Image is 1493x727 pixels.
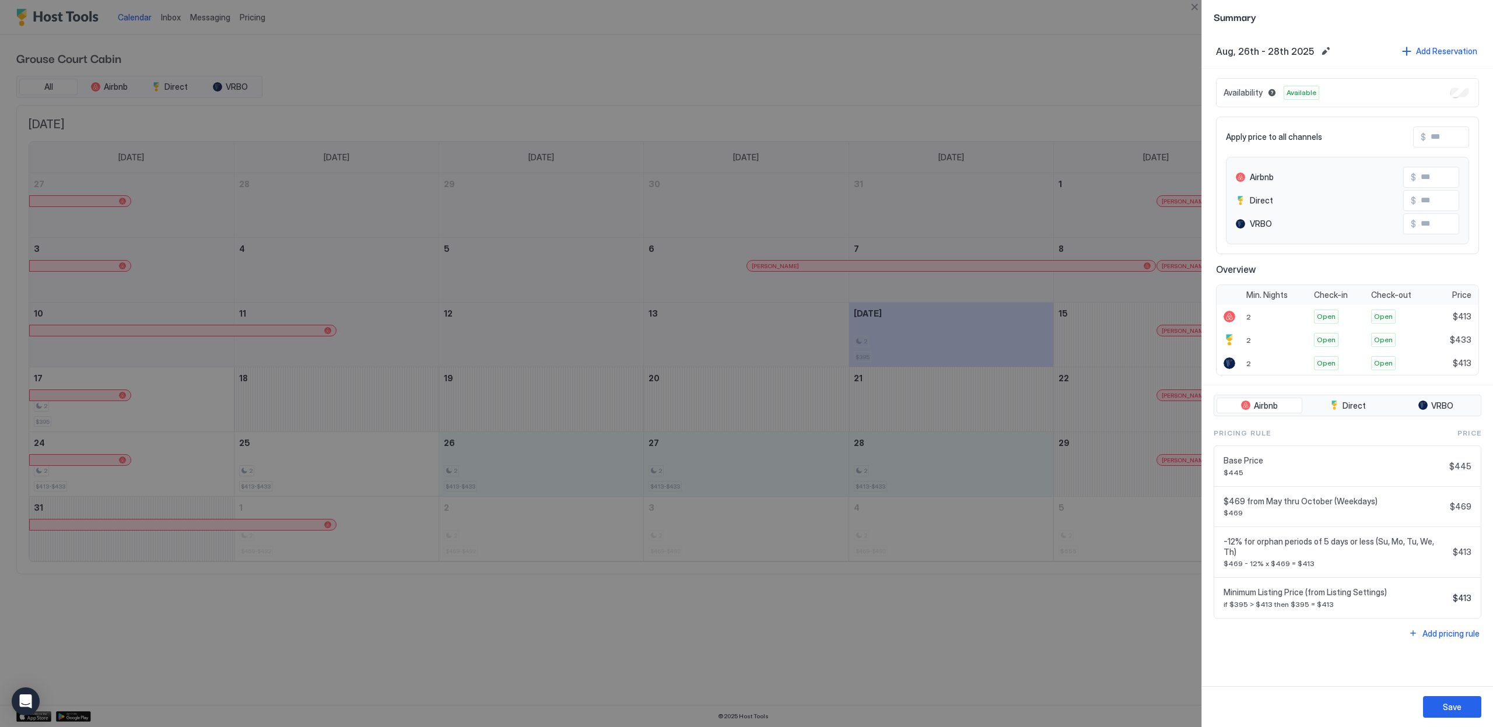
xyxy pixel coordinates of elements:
span: Minimum Listing Price (from Listing Settings) [1224,587,1448,598]
span: $469 - 12% x $469 = $413 [1224,559,1448,568]
span: Min. Nights [1246,290,1288,300]
span: Airbnb [1254,401,1278,411]
span: $ [1411,219,1416,229]
span: Open [1317,335,1336,345]
span: $ [1411,195,1416,206]
span: $469 [1450,501,1471,512]
span: 2 [1246,359,1251,368]
span: Base Price [1224,455,1445,466]
button: Save [1423,696,1481,718]
span: Apply price to all channels [1226,132,1322,142]
span: Availability [1224,87,1263,98]
span: Direct [1250,195,1273,206]
span: Airbnb [1250,172,1274,182]
span: Available [1287,87,1316,98]
span: VRBO [1431,401,1453,411]
span: 2 [1246,312,1251,321]
span: VRBO [1250,219,1272,229]
button: Edit date range [1319,44,1333,58]
span: Overview [1216,264,1479,275]
span: Price [1457,428,1481,438]
span: Open [1374,311,1393,322]
span: $433 [1450,335,1471,345]
span: $ [1421,132,1426,142]
span: $413 [1453,593,1471,603]
span: $445 [1224,468,1445,477]
button: VRBO [1393,398,1478,414]
button: Add pricing rule [1407,626,1481,641]
span: Price [1452,290,1471,300]
span: $469 [1224,508,1445,517]
span: $469 from May thru October (Weekdays) [1224,496,1445,507]
span: Check-in [1314,290,1348,300]
span: $413 [1453,547,1471,557]
span: Open [1374,335,1393,345]
span: Summary [1214,9,1481,24]
span: Open [1317,358,1336,368]
div: Add Reservation [1416,45,1477,57]
span: 2 [1246,336,1251,345]
div: Save [1443,701,1462,713]
span: if $395 > $413 then $395 = $413 [1224,600,1448,609]
button: Direct [1305,398,1390,414]
span: $413 [1453,358,1471,368]
span: $ [1411,172,1416,182]
span: Open [1317,311,1336,322]
span: Aug, 26th - 28th 2025 [1216,45,1314,57]
span: Direct [1343,401,1366,411]
span: Check-out [1371,290,1411,300]
span: $413 [1453,311,1471,322]
button: Blocked dates override all pricing rules and remain unavailable until manually unblocked [1265,86,1279,100]
div: tab-group [1214,395,1481,417]
button: Airbnb [1217,398,1302,414]
span: -12% for orphan periods of 5 days or less (Su, Mo, Tu, We, Th) [1224,536,1448,557]
button: Add Reservation [1400,43,1479,59]
span: $445 [1449,461,1471,472]
span: Pricing Rule [1214,428,1271,438]
div: Open Intercom Messenger [12,687,40,715]
span: Open [1374,358,1393,368]
div: Add pricing rule [1422,627,1480,640]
